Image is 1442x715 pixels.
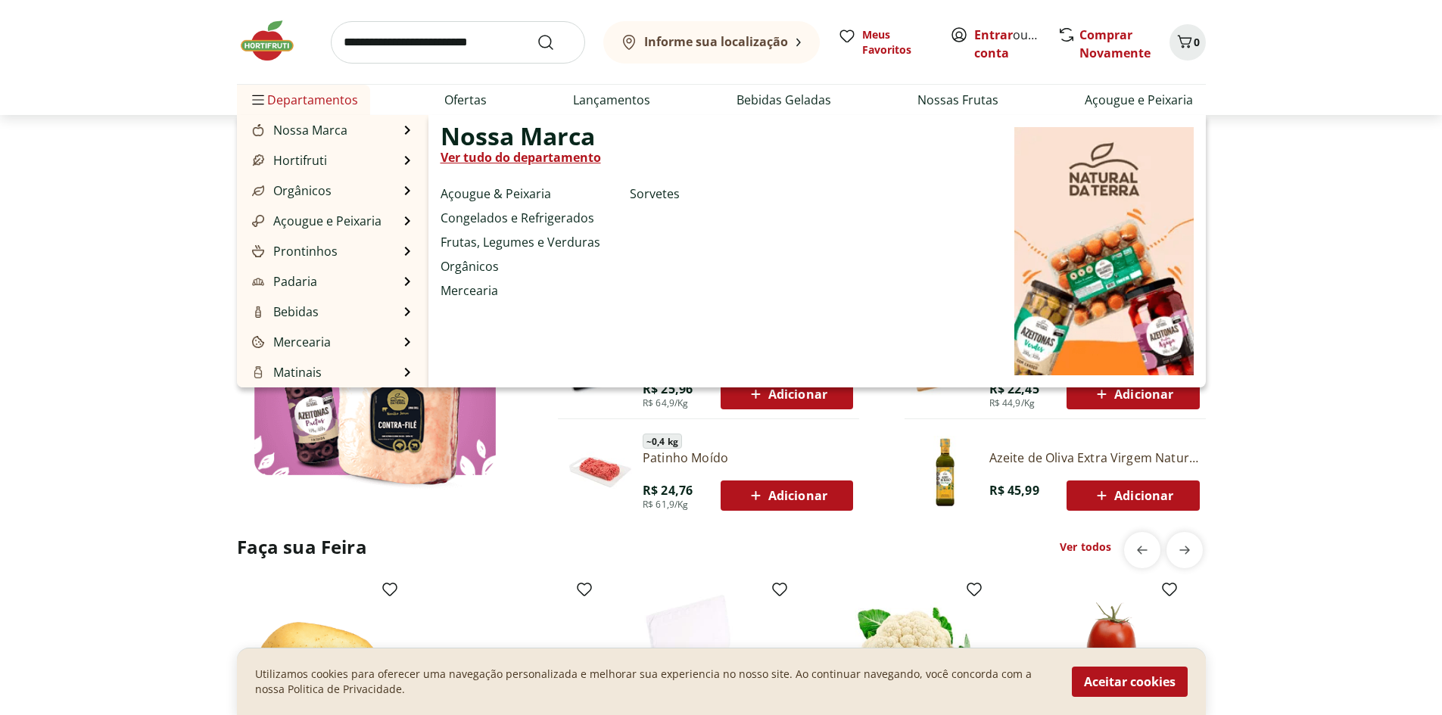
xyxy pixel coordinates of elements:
a: MerceariaMercearia [249,333,331,351]
img: Bebidas [252,306,264,318]
span: Adicionar [746,385,827,403]
span: R$ 45,99 [989,482,1039,499]
img: Hortifruti [237,18,313,64]
img: Mercearia [252,336,264,348]
img: Nossa Marca [252,124,264,136]
span: ou [974,26,1042,62]
a: Açougue e Peixaria [1085,91,1193,109]
a: Ver tudo do departamento [441,148,601,166]
p: Utilizamos cookies para oferecer uma navegação personalizada e melhorar sua experiencia no nosso ... [255,667,1054,697]
a: OrgânicosOrgânicos [249,182,332,200]
span: Adicionar [1092,487,1173,505]
a: Criar conta [974,26,1057,61]
a: Lançamentos [573,91,650,109]
span: Departamentos [249,82,358,118]
img: Azeite de Oliva Extra Virgem Natural da Terra 500ml [911,436,983,508]
a: Entrar [974,26,1013,43]
img: Açougue e Peixaria [252,215,264,227]
button: next [1166,532,1203,568]
span: Adicionar [1092,385,1173,403]
a: Ofertas [444,91,487,109]
img: Padaria [252,275,264,288]
input: search [331,21,585,64]
button: Adicionar [1067,480,1199,511]
a: Frutas, Legumes e Verduras [441,233,600,251]
img: Prontinhos [252,245,264,257]
button: Carrinho [1169,24,1206,61]
a: Nossas Frutas [917,91,998,109]
span: Nossa Marca [441,127,595,145]
img: Nossa Marca [1014,127,1194,375]
a: Frios, Queijos e LaticíniosFrios, Queijos e Laticínios [249,384,400,421]
img: Orgânicos [252,185,264,197]
img: Hortifruti [252,154,264,166]
span: Meus Favoritos [862,27,932,58]
button: Menu [249,82,267,118]
a: Ver todos [1060,539,1111,555]
a: Nossa MarcaNossa Marca [249,121,347,139]
img: Matinais [252,366,264,378]
b: Informe sua localização [644,33,788,50]
a: Bebidas Geladas [737,91,831,109]
button: Adicionar [721,480,853,511]
h2: Faça sua Feira [237,535,367,559]
button: Informe sua localização [603,21,820,64]
span: R$ 61,9/Kg [643,499,689,511]
a: Sorvetes [630,185,680,203]
button: Aceitar cookies [1072,667,1188,697]
a: BebidasBebidas [249,303,319,321]
span: R$ 25,96 [643,381,693,397]
span: R$ 22,45 [989,381,1039,397]
a: Azeite de Oliva Extra Virgem Natural Da Terra 500ml [989,449,1200,466]
span: R$ 24,76 [643,482,693,499]
a: MatinaisMatinais [249,363,322,381]
a: PadariaPadaria [249,272,317,291]
a: Meus Favoritos [838,27,932,58]
span: 0 [1194,35,1200,49]
a: HortifrutiHortifruti [249,151,327,169]
img: Patinho Moído [564,436,637,508]
span: R$ 64,9/Kg [643,397,689,409]
button: Adicionar [721,379,853,409]
span: R$ 44,9/Kg [989,397,1036,409]
a: Comprar Novamente [1079,26,1151,61]
button: previous [1124,532,1160,568]
a: Congelados e Refrigerados [441,209,594,227]
a: ProntinhosProntinhos [249,242,338,260]
span: ~ 0,4 kg [643,434,682,449]
button: Adicionar [1067,379,1199,409]
a: Patinho Moído [643,449,853,466]
span: Adicionar [746,487,827,505]
button: Submit Search [537,33,573,51]
a: Açougue & Peixaria [441,185,551,203]
a: Açougue e PeixariaAçougue e Peixaria [249,212,382,230]
a: Mercearia [441,281,498,300]
a: Orgânicos [441,257,499,275]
